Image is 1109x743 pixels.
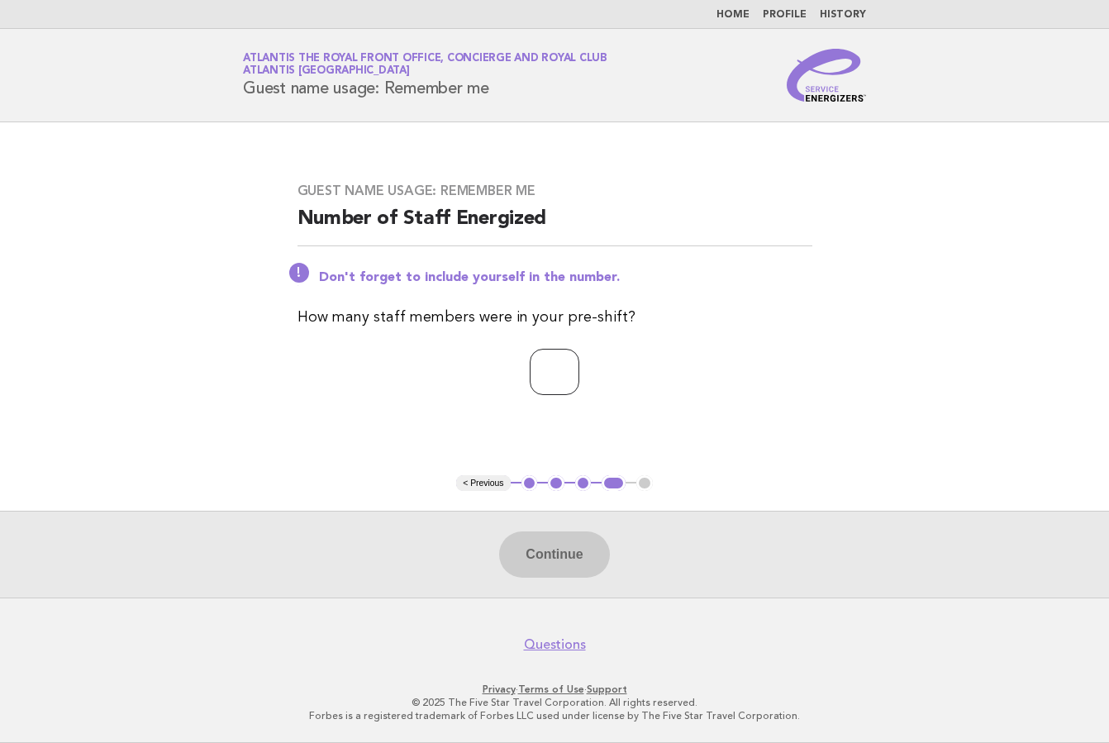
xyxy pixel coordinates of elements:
p: · · [49,683,1060,696]
button: 4 [602,475,626,492]
h1: Guest name usage: Remember me [243,54,607,97]
p: Don't forget to include yourself in the number. [319,269,812,286]
a: Profile [763,10,807,20]
a: History [820,10,866,20]
a: Terms of Use [518,683,584,695]
img: Service Energizers [787,49,866,102]
button: < Previous [456,475,510,492]
span: Atlantis [GEOGRAPHIC_DATA] [243,66,410,77]
a: Questions [524,636,586,653]
a: Atlantis The Royal Front Office, Concierge and Royal ClubAtlantis [GEOGRAPHIC_DATA] [243,53,607,76]
a: Home [716,10,750,20]
button: 2 [548,475,564,492]
h2: Number of Staff Energized [297,206,812,246]
button: 1 [521,475,538,492]
h3: Guest name usage: Remember me [297,183,812,199]
a: Privacy [483,683,516,695]
a: Support [587,683,627,695]
button: 3 [575,475,592,492]
p: © 2025 The Five Star Travel Corporation. All rights reserved. [49,696,1060,709]
p: Forbes is a registered trademark of Forbes LLC used under license by The Five Star Travel Corpora... [49,709,1060,722]
p: How many staff members were in your pre-shift? [297,306,812,329]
